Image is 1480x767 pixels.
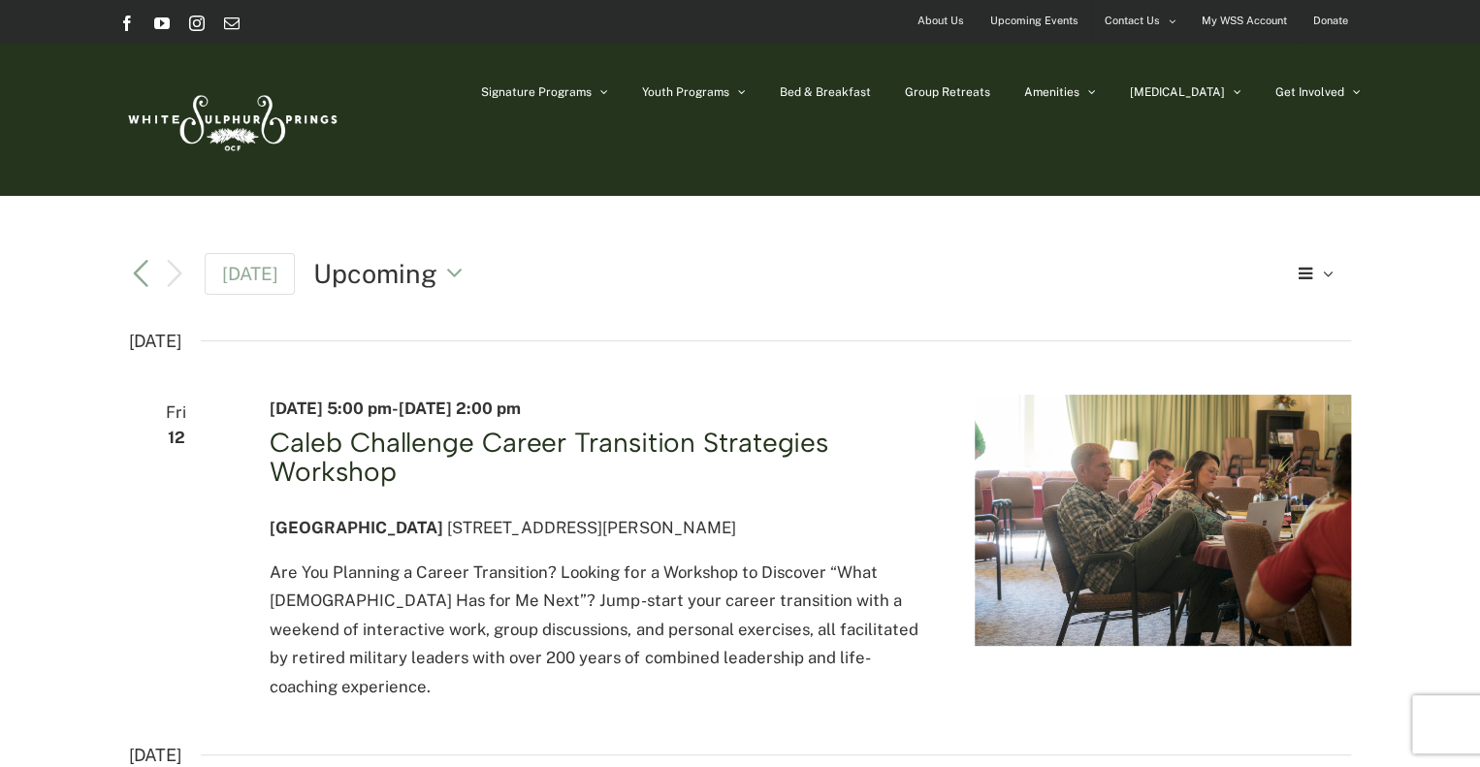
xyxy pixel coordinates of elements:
[1130,44,1241,141] a: [MEDICAL_DATA]
[270,399,521,418] time: -
[205,253,296,295] a: Click to select today's date
[270,399,392,418] span: [DATE] 5:00 pm
[1291,256,1352,291] button: Select Calendar View
[270,518,443,537] span: [GEOGRAPHIC_DATA]
[270,559,928,701] p: Are You Planning a Career Transition? Looking for a Workshop to Discover “What [DEMOGRAPHIC_DATA]...
[119,74,342,165] img: White Sulphur Springs Logo
[129,399,223,427] span: Fri
[1275,86,1344,98] span: Get Involved
[163,258,186,289] button: Next Events
[1105,7,1160,35] span: Contact Us
[642,86,729,98] span: Youth Programs
[1024,44,1096,141] a: Amenities
[129,424,223,452] span: 12
[129,262,152,285] a: Previous Events
[481,44,608,141] a: Signature Programs
[1275,44,1361,141] a: Get Involved
[917,7,964,35] span: About Us
[1202,7,1287,35] span: My WSS Account
[905,86,990,98] span: Group Retreats
[642,44,746,141] a: Youth Programs
[447,518,735,537] span: [STREET_ADDRESS][PERSON_NAME]
[481,86,592,98] span: Signature Programs
[1313,7,1348,35] span: Donate
[313,255,473,292] button: Click to toggle datepicker
[905,44,990,141] a: Group Retreats
[780,44,871,141] a: Bed & Breakfast
[990,7,1078,35] span: Upcoming Events
[1024,86,1079,98] span: Amenities
[1130,86,1225,98] span: [MEDICAL_DATA]
[780,86,871,98] span: Bed & Breakfast
[481,44,1361,141] nav: Main Menu
[313,255,437,292] span: Upcoming
[129,326,181,357] time: [DATE]
[399,399,521,418] span: [DATE] 2:00 pm
[975,395,1351,646] img: IMG_4664
[270,426,828,488] a: Caleb Challenge Career Transition Strategies Workshop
